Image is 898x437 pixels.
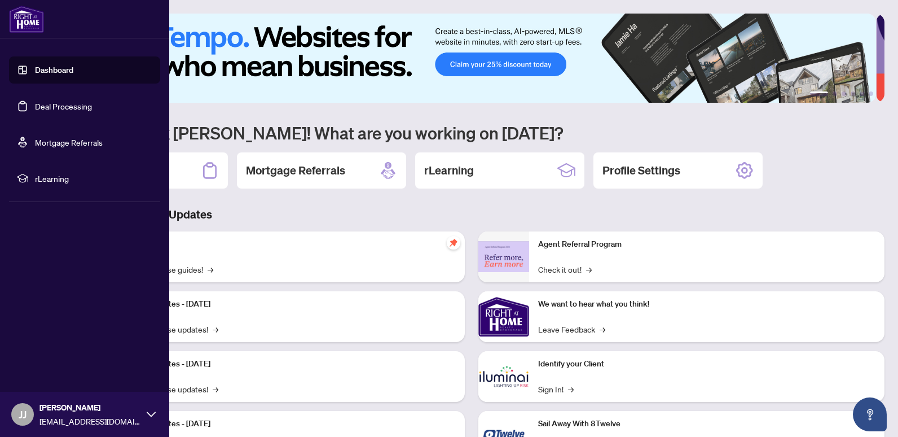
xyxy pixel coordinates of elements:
[478,291,529,342] img: We want to hear what you think!
[118,238,456,251] p: Self-Help
[39,415,141,427] span: [EMAIL_ADDRESS][DOMAIN_NAME]
[59,207,884,222] h3: Brokerage & Industry Updates
[478,241,529,272] img: Agent Referral Program
[602,163,680,178] h2: Profile Settings
[424,163,474,178] h2: rLearning
[59,122,884,143] h1: Welcome back [PERSON_NAME]! What are you working on [DATE]?
[853,397,887,431] button: Open asap
[600,323,605,335] span: →
[538,238,875,251] p: Agent Referral Program
[538,418,875,430] p: Sail Away With 8Twelve
[538,298,875,311] p: We want to hear what you think!
[118,298,456,311] p: Platform Updates - [DATE]
[538,358,875,370] p: Identify your Client
[246,163,345,178] h2: Mortgage Referrals
[39,401,141,414] span: [PERSON_NAME]
[810,91,828,96] button: 1
[478,351,529,402] img: Identify your Client
[208,263,213,276] span: →
[538,383,574,395] a: Sign In!→
[586,263,592,276] span: →
[538,323,605,335] a: Leave Feedback→
[842,91,846,96] button: 3
[35,172,152,185] span: rLearning
[213,323,218,335] span: →
[568,383,574,395] span: →
[35,101,92,111] a: Deal Processing
[9,6,44,33] img: logo
[118,418,456,430] p: Platform Updates - [DATE]
[447,236,460,250] span: pushpin
[538,263,592,276] a: Check it out!→
[213,383,218,395] span: →
[118,358,456,370] p: Platform Updates - [DATE]
[869,91,873,96] button: 6
[851,91,855,96] button: 4
[35,65,73,75] a: Dashboard
[35,137,103,147] a: Mortgage Referrals
[833,91,837,96] button: 2
[19,407,27,422] span: JJ
[860,91,864,96] button: 5
[59,14,876,103] img: Slide 0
